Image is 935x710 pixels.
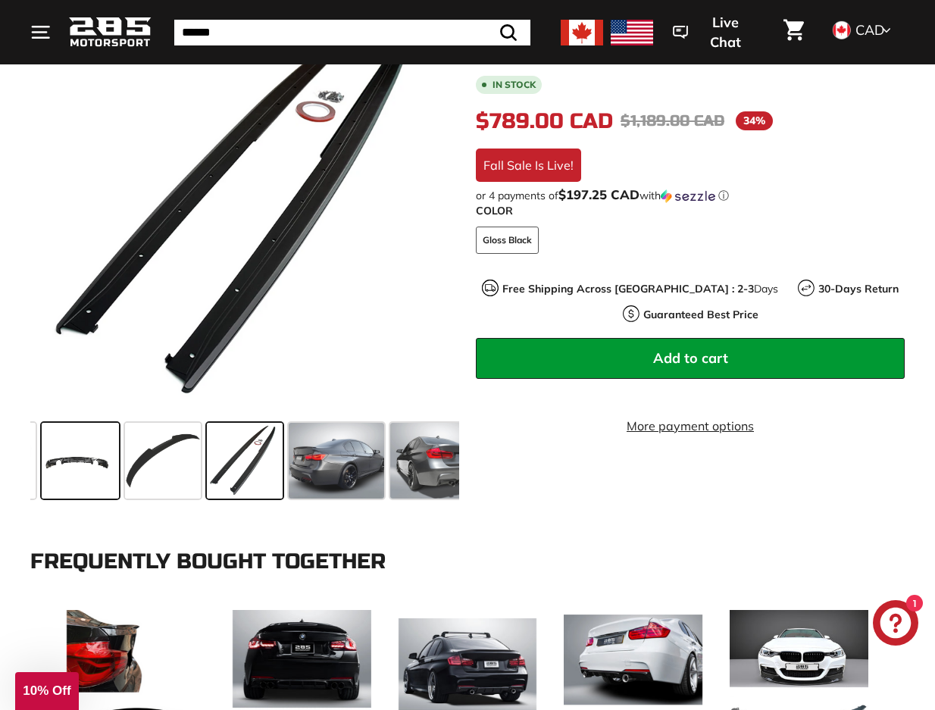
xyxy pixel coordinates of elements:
div: or 4 payments of$197.25 CADwithSezzle Click to learn more about Sezzle [476,188,905,203]
span: $1,189.00 CAD [621,111,724,130]
span: 34% [736,111,773,130]
img: Logo_285_Motorsport_areodynamics_components [68,14,152,50]
strong: 30-Days Return [818,282,899,296]
div: or 4 payments of with [476,188,905,203]
div: Frequently Bought Together [30,550,905,574]
input: Search [174,20,530,45]
button: Live Chat [653,4,774,61]
img: Sezzle [661,189,715,203]
label: COLOR [476,203,905,219]
button: Add to cart [476,338,905,379]
strong: Free Shipping Across [GEOGRAPHIC_DATA] : 2-3 [502,282,754,296]
inbox-online-store-chat: Shopify online store chat [868,600,923,649]
span: $197.25 CAD [558,186,639,202]
span: $789.00 CAD [476,108,613,134]
a: Cart [774,7,813,58]
span: 10% Off [23,683,70,698]
a: More payment options [476,417,905,435]
div: 10% Off [15,672,79,710]
span: Add to cart [653,349,728,367]
b: In stock [493,80,536,89]
div: Fall Sale Is Live! [476,149,581,182]
p: Days [502,281,778,297]
span: Live Chat [696,13,755,52]
strong: Guaranteed Best Price [643,308,758,321]
span: CAD [855,21,884,39]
